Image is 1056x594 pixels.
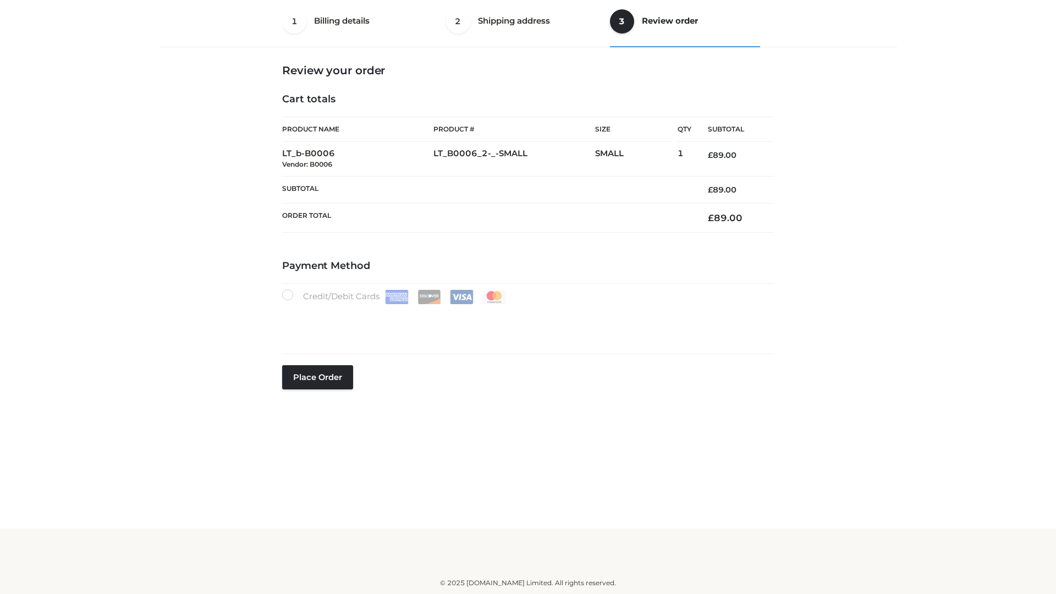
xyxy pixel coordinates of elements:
div: © 2025 [DOMAIN_NAME] Limited. All rights reserved. [163,577,893,588]
th: Order Total [282,204,691,233]
bdi: 89.00 [708,212,743,223]
h3: Review your order [282,64,774,77]
td: LT_B0006_2-_-SMALL [433,142,595,177]
h4: Payment Method [282,260,774,272]
span: £ [708,212,714,223]
bdi: 89.00 [708,150,736,160]
span: £ [708,150,713,160]
th: Product # [433,117,595,142]
img: Discover [417,290,441,304]
th: Subtotal [691,117,774,142]
button: Place order [282,365,353,389]
th: Product Name [282,117,433,142]
th: Subtotal [282,176,691,203]
th: Qty [678,117,691,142]
label: Credit/Debit Cards [282,289,507,304]
img: Mastercard [482,290,506,304]
small: Vendor: B0006 [282,160,332,168]
bdi: 89.00 [708,185,736,195]
img: Visa [450,290,474,304]
img: Amex [385,290,409,304]
h4: Cart totals [282,94,774,106]
iframe: Secure payment input frame [280,302,772,342]
th: Size [595,117,672,142]
td: LT_b-B0006 [282,142,433,177]
span: £ [708,185,713,195]
td: SMALL [595,142,678,177]
td: 1 [678,142,691,177]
